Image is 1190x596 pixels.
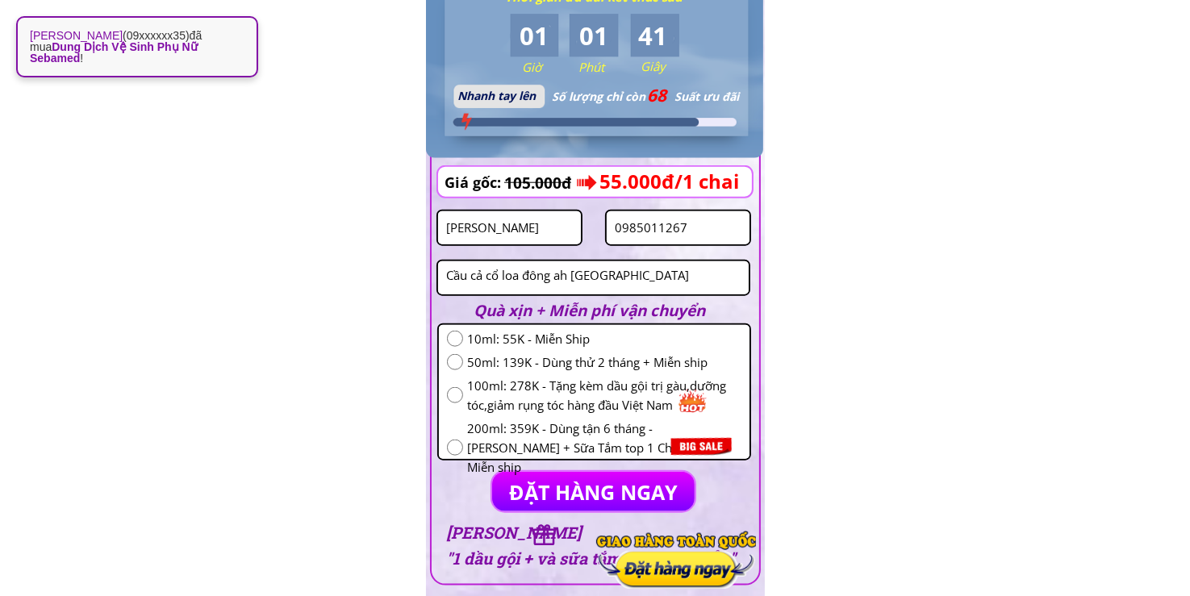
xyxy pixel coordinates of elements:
span: 50ml: 139K - Dùng thử 2 tháng + Miễn ship [467,352,741,372]
span: Nhanh tay lên [457,88,536,103]
span: Dung Dịch Vệ Sinh Phụ Nữ Sebamed [30,40,198,65]
input: Số điện thoại: [611,211,745,244]
h3: [PERSON_NAME] "1 dầu gội + và sữa tắm top 1 Châu Âu" [446,519,741,571]
input: Họ và Tên: [442,211,577,244]
h3: 55.000đ/1 chai [599,166,803,197]
h3: 105.000đ [504,168,589,198]
span: Số lượng chỉ còn Suất ưu đãi [552,89,739,104]
h2: Quà xịn + Miễn phí vận chuyển [474,298,728,323]
h3: Phút [578,57,640,77]
h3: Giây [641,56,702,76]
span: 100ml: 278K - Tặng kèm dầu gội trị gàu,dưỡng tóc,giảm rụng tóc hàng đầu Việt Nam [467,376,741,415]
span: 200ml: 359K - Dùng tận 6 tháng - [PERSON_NAME] + Sữa Tắm top 1 Châu Âu + Miễn ship [467,419,741,477]
h3: Giá gốc: [445,171,506,194]
strong: [PERSON_NAME] [30,29,123,42]
h3: Giờ [522,57,583,77]
p: ĐẶT HÀNG NGAY [491,472,697,512]
span: 68 [649,85,667,106]
span: 10ml: 55K - Miễn Ship [467,329,741,348]
p: ( ) đã mua ! [30,30,244,64]
span: 09xxxxxx35 [127,29,186,42]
